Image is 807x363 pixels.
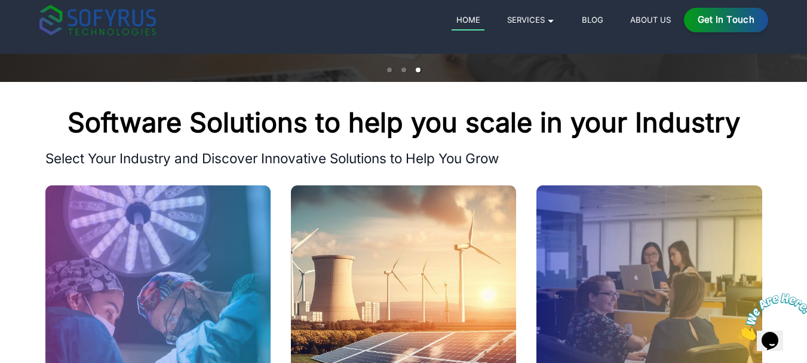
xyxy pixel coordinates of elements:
[39,5,156,35] img: sofyrus
[733,288,807,345] iframe: chat widget
[387,68,392,72] li: slide item 1
[577,13,607,27] a: Blog
[45,150,762,167] p: Select Your Industry and Discover Innovative Solutions to Help You Grow
[452,13,484,30] a: Home
[5,5,79,52] img: Chat attention grabber
[502,13,559,27] a: Services 🞃
[416,68,421,72] li: slide item 3
[684,8,768,32] a: Get in Touch
[625,13,675,27] a: About Us
[45,109,762,136] h2: Software Solutions to help you scale in your Industry
[401,68,406,72] li: slide item 2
